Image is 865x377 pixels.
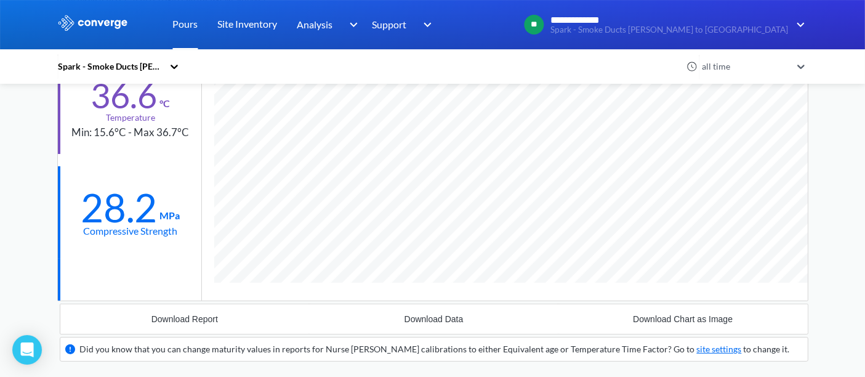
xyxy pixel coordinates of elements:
[57,15,129,31] img: logo_ewhite.svg
[699,60,791,73] div: all time
[12,335,42,365] div: Open Intercom Messenger
[60,304,310,334] button: Download Report
[106,111,155,124] div: Temperature
[91,80,158,111] div: 36.6
[551,25,789,34] span: Spark - Smoke Ducts [PERSON_NAME] to [GEOGRAPHIC_DATA]
[84,223,178,238] div: Compressive Strength
[789,17,808,32] img: downArrow.svg
[686,61,698,72] img: icon-clock.svg
[633,314,733,324] div: Download Chart as Image
[151,314,218,324] div: Download Report
[341,17,361,32] img: downArrow.svg
[372,17,407,32] span: Support
[72,124,190,141] div: Min: 15.6°C - Max 36.7°C
[81,192,158,223] div: 28.2
[416,17,435,32] img: downArrow.svg
[558,304,808,334] button: Download Chart as Image
[297,17,333,32] span: Analysis
[309,304,558,334] button: Download Data
[57,60,163,73] div: Spark - Smoke Ducts [PERSON_NAME] to [GEOGRAPHIC_DATA]
[80,343,790,356] div: Did you know that you can change maturity values in reports for Nurse [PERSON_NAME] calibrations ...
[697,344,742,354] a: site settings
[404,314,464,324] div: Download Data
